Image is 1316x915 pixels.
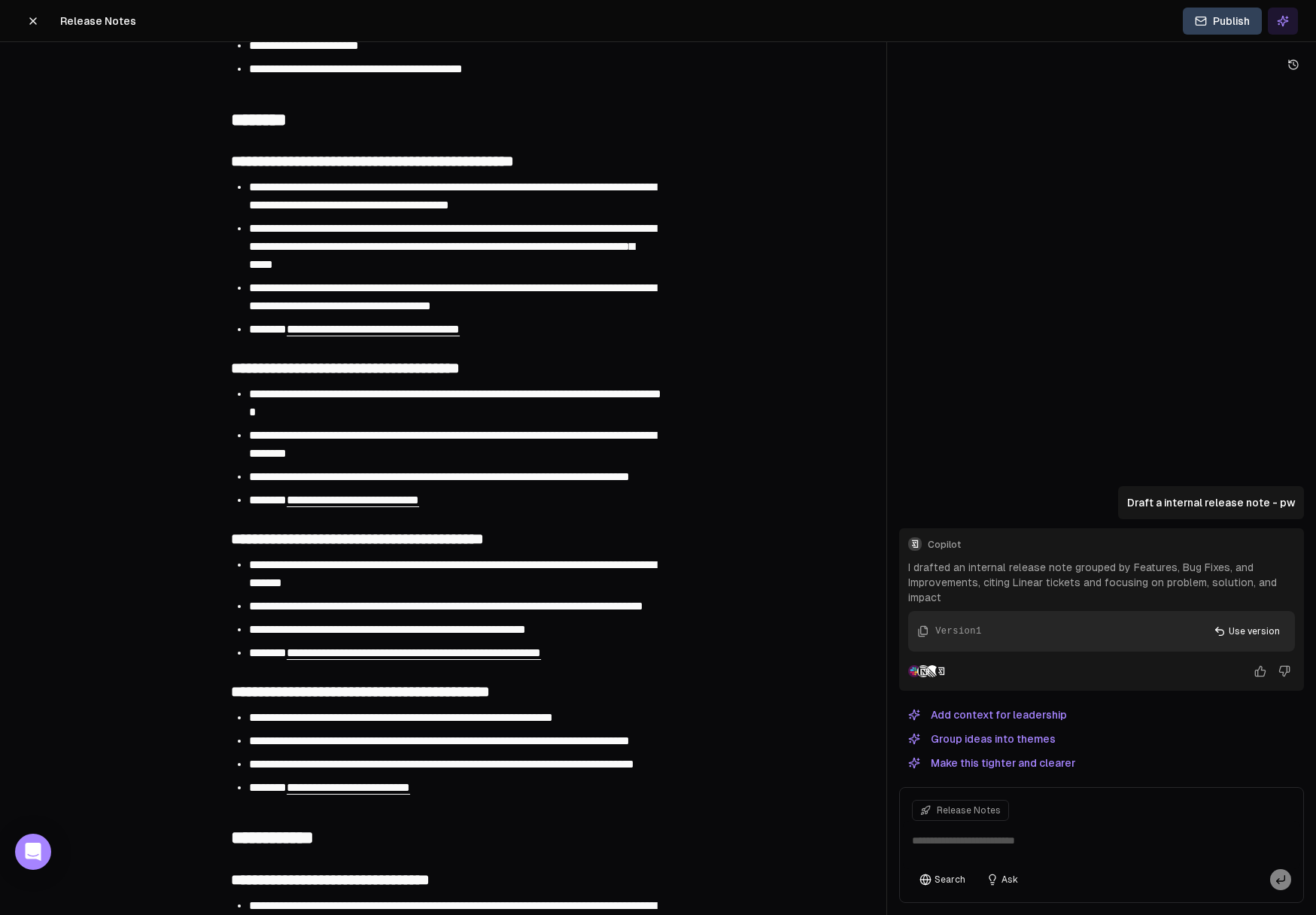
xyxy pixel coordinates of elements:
p: I drafted an internal release note grouped by Features, Bug Fixes, and Improvements, citing Linea... [908,560,1295,605]
button: Make this tighter and clearer [899,754,1084,772]
button: Use version [1205,620,1289,643]
div: Open Intercom Messenger [15,834,51,870]
button: Ask [979,869,1026,890]
button: Publish [1183,8,1262,35]
div: Version 1 [935,625,981,638]
button: Group ideas into themes [899,730,1065,748]
span: Copilot [928,539,1295,551]
p: Draft a internal release note - pw [1127,495,1295,510]
button: Search [912,869,973,890]
button: Add context for leadership [899,706,1076,724]
img: Linear [926,665,938,677]
span: Release Notes [937,804,1001,816]
img: Samepage [935,665,947,677]
img: Slack [908,665,920,677]
img: Notion [917,665,929,677]
span: Release Notes [60,14,136,29]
